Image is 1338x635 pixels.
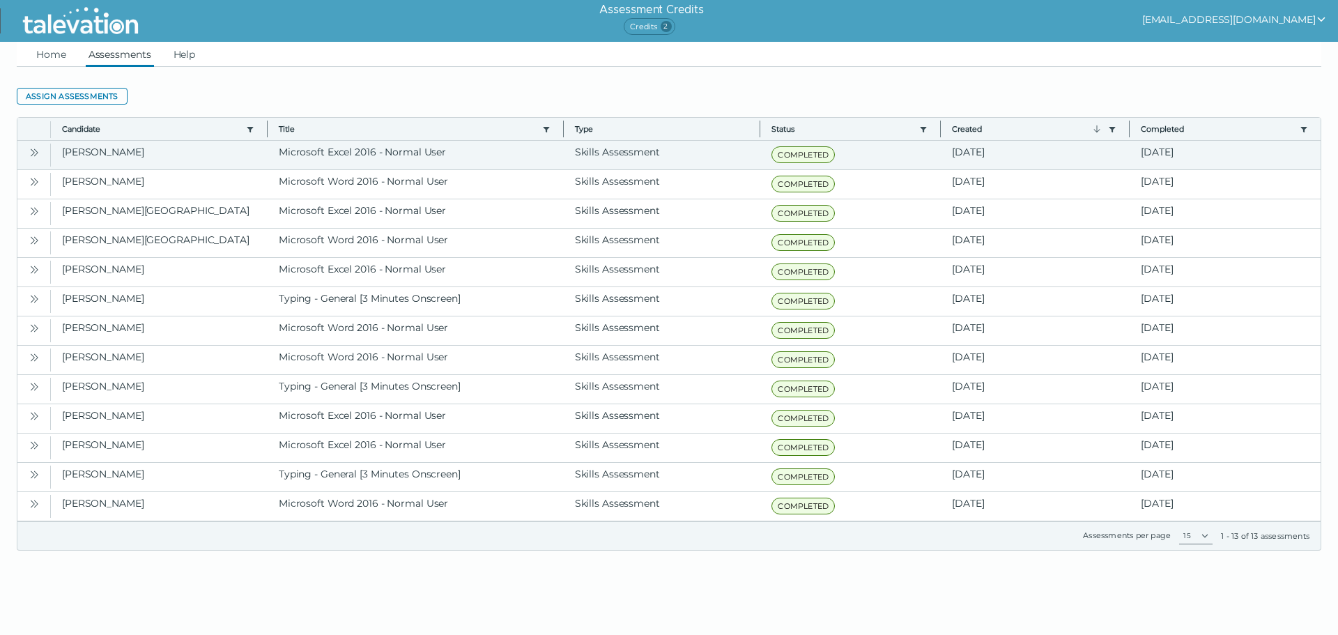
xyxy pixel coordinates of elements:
h6: Assessment Credits [599,1,703,18]
cds-icon: Open [29,293,40,305]
a: Assessments [86,42,154,67]
cds-icon: Open [29,469,40,480]
clr-dg-cell: [DATE] [1130,434,1321,462]
clr-dg-cell: Skills Assessment [564,375,761,404]
clr-dg-cell: [DATE] [941,404,1130,433]
clr-dg-cell: [PERSON_NAME] [51,434,268,462]
clr-dg-cell: Typing - General [3 Minutes Onscreen] [268,375,564,404]
span: 2 [661,21,672,32]
clr-dg-cell: [PERSON_NAME] [51,404,268,433]
clr-dg-cell: Skills Assessment [564,463,761,491]
span: COMPLETED [771,468,835,485]
clr-dg-cell: [DATE] [1130,229,1321,257]
clr-dg-cell: Microsoft Excel 2016 - Normal User [268,258,564,286]
clr-dg-cell: Skills Assessment [564,258,761,286]
cds-icon: Open [29,323,40,334]
span: COMPLETED [771,146,835,163]
button: Open [26,349,43,365]
a: Help [171,42,199,67]
span: Credits [624,18,675,35]
clr-dg-cell: [DATE] [941,492,1130,521]
clr-dg-cell: [DATE] [1130,492,1321,521]
clr-dg-cell: [DATE] [941,316,1130,345]
clr-dg-cell: Skills Assessment [564,229,761,257]
clr-dg-cell: Microsoft Word 2016 - Normal User [268,492,564,521]
cds-icon: Open [29,381,40,392]
clr-dg-cell: Typing - General [3 Minutes Onscreen] [268,287,564,316]
button: Open [26,378,43,395]
clr-dg-cell: [PERSON_NAME] [51,492,268,521]
clr-dg-cell: Microsoft Excel 2016 - Normal User [268,141,564,169]
clr-dg-cell: Microsoft Word 2016 - Normal User [268,170,564,199]
button: Column resize handle [263,114,272,144]
a: Home [33,42,69,67]
clr-dg-cell: Skills Assessment [564,316,761,345]
clr-dg-cell: [DATE] [1130,287,1321,316]
clr-dg-cell: [DATE] [1130,316,1321,345]
span: COMPLETED [771,439,835,456]
cds-icon: Open [29,440,40,451]
clr-dg-cell: [DATE] [1130,199,1321,228]
label: Assessments per page [1083,530,1171,540]
cds-icon: Open [29,498,40,510]
clr-dg-cell: [DATE] [941,375,1130,404]
clr-dg-cell: [DATE] [941,258,1130,286]
clr-dg-cell: Microsoft Excel 2016 - Normal User [268,434,564,462]
span: COMPLETED [771,381,835,397]
clr-dg-cell: Skills Assessment [564,434,761,462]
clr-dg-cell: [PERSON_NAME] [51,170,268,199]
button: Column resize handle [936,114,945,144]
span: Type [575,123,749,135]
span: COMPLETED [771,263,835,280]
span: COMPLETED [771,351,835,368]
clr-dg-cell: [DATE] [1130,141,1321,169]
div: 1 - 13 of 13 assessments [1221,530,1309,542]
clr-dg-cell: Skills Assessment [564,287,761,316]
span: COMPLETED [771,410,835,427]
clr-dg-cell: Microsoft Excel 2016 - Normal User [268,404,564,433]
clr-dg-cell: [DATE] [1130,258,1321,286]
cds-icon: Open [29,264,40,275]
clr-dg-cell: [PERSON_NAME] [51,375,268,404]
span: COMPLETED [771,205,835,222]
clr-dg-cell: [PERSON_NAME] [51,316,268,345]
img: Talevation_Logo_Transparent_white.png [17,3,144,38]
cds-icon: Open [29,235,40,246]
clr-dg-cell: [DATE] [941,199,1130,228]
clr-dg-cell: Typing - General [3 Minutes Onscreen] [268,463,564,491]
span: COMPLETED [771,322,835,339]
button: Open [26,144,43,160]
cds-icon: Open [29,411,40,422]
clr-dg-cell: Skills Assessment [564,346,761,374]
clr-dg-cell: [DATE] [941,287,1130,316]
cds-icon: Open [29,352,40,363]
clr-dg-cell: Microsoft Word 2016 - Normal User [268,346,564,374]
clr-dg-cell: [DATE] [1130,170,1321,199]
button: show user actions [1142,11,1327,28]
span: COMPLETED [771,498,835,514]
clr-dg-cell: [DATE] [941,229,1130,257]
clr-dg-cell: Skills Assessment [564,492,761,521]
clr-dg-cell: [PERSON_NAME] [51,346,268,374]
button: Created [952,123,1102,135]
clr-dg-cell: [PERSON_NAME] [51,141,268,169]
button: Column resize handle [559,114,568,144]
clr-dg-cell: Skills Assessment [564,404,761,433]
clr-dg-cell: [DATE] [1130,404,1321,433]
clr-dg-cell: [DATE] [941,434,1130,462]
button: Column resize handle [1125,114,1134,144]
clr-dg-cell: [PERSON_NAME][GEOGRAPHIC_DATA] [51,199,268,228]
cds-icon: Open [29,206,40,217]
button: Column resize handle [755,114,764,144]
clr-dg-cell: [PERSON_NAME] [51,463,268,491]
clr-dg-cell: [PERSON_NAME][GEOGRAPHIC_DATA] [51,229,268,257]
clr-dg-cell: [DATE] [1130,463,1321,491]
cds-icon: Open [29,147,40,158]
clr-dg-cell: [PERSON_NAME] [51,287,268,316]
button: Open [26,173,43,190]
clr-dg-cell: [DATE] [941,463,1130,491]
button: Open [26,495,43,512]
span: COMPLETED [771,176,835,192]
button: Assign assessments [17,88,128,105]
clr-dg-cell: [PERSON_NAME] [51,258,268,286]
